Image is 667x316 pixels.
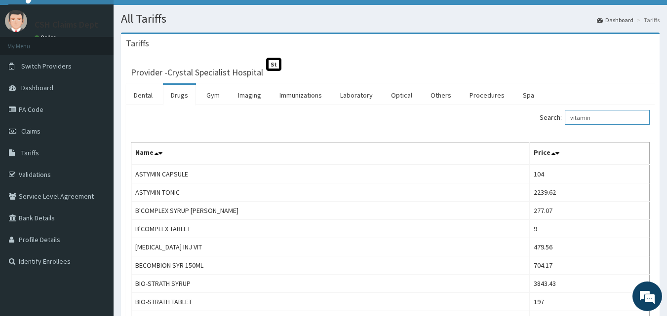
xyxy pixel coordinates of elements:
[18,49,40,74] img: d_794563401_company_1708531726252_794563401
[565,110,650,125] input: Search:
[35,34,58,41] a: Online
[266,58,281,71] span: St
[51,55,166,68] div: Chat with us now
[163,85,196,105] a: Drugs
[530,183,650,202] td: 2239.62
[131,202,530,220] td: B'COMPLEX SYRUP [PERSON_NAME]
[530,275,650,293] td: 3843.43
[126,39,149,48] h3: Tariffs
[21,127,40,136] span: Claims
[131,165,530,183] td: ASTYMIN CAPSULE
[5,10,27,32] img: User Image
[530,142,650,165] th: Price
[530,165,650,183] td: 104
[131,256,530,275] td: BECOMBION SYR 150ML
[272,85,330,105] a: Immunizations
[530,202,650,220] td: 277.07
[131,275,530,293] td: BIO-STRATH SYRUP
[21,148,39,157] span: Tariffs
[131,293,530,311] td: BIO-STRATH TABLET
[597,16,633,24] a: Dashboard
[162,5,186,29] div: Minimize live chat window
[230,85,269,105] a: Imaging
[131,238,530,256] td: [MEDICAL_DATA] INJ VIT
[57,95,136,195] span: We're online!
[131,142,530,165] th: Name
[5,211,188,246] textarea: Type your message and hit 'Enter'
[131,183,530,202] td: ASTYMIN TONIC
[530,293,650,311] td: 197
[131,68,263,77] h3: Provider - Crystal Specialist Hospital
[131,220,530,238] td: B'COMPLEX TABLET
[198,85,228,105] a: Gym
[423,85,459,105] a: Others
[383,85,420,105] a: Optical
[332,85,381,105] a: Laboratory
[126,85,160,105] a: Dental
[634,16,660,24] li: Tariffs
[35,20,98,29] p: CSH Claims Dept
[530,238,650,256] td: 479.56
[530,220,650,238] td: 9
[530,256,650,275] td: 704.17
[21,62,72,70] span: Switch Providers
[462,85,512,105] a: Procedures
[540,110,650,125] label: Search:
[21,83,53,92] span: Dashboard
[121,12,660,25] h1: All Tariffs
[515,85,542,105] a: Spa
